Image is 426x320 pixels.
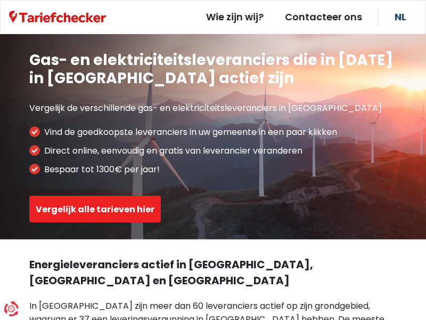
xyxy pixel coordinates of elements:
[29,196,161,222] button: Vergelijk alle tarieven hier
[29,51,397,87] h1: Gas- en elektriciteitsleveranciers die in [DATE] in [GEOGRAPHIC_DATA] actief zijn
[29,164,397,174] li: Bespaar tot 1300€ per jaar!
[29,145,397,156] li: Direct online, eenvoudig en gratis van leverancier veranderen
[29,257,397,289] h2: Energieleveranciers actief in [GEOGRAPHIC_DATA], [GEOGRAPHIC_DATA] en [GEOGRAPHIC_DATA]
[9,11,106,24] img: Tariefchecker logo
[9,10,106,24] a: Tariefchecker
[29,103,397,113] p: Vergelijk de verschillende gas- en elektriciteitsleveranciers in [GEOGRAPHIC_DATA]
[29,126,397,137] li: Vind de goedkoopste leveranciers in uw gemeente in een paar klikken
